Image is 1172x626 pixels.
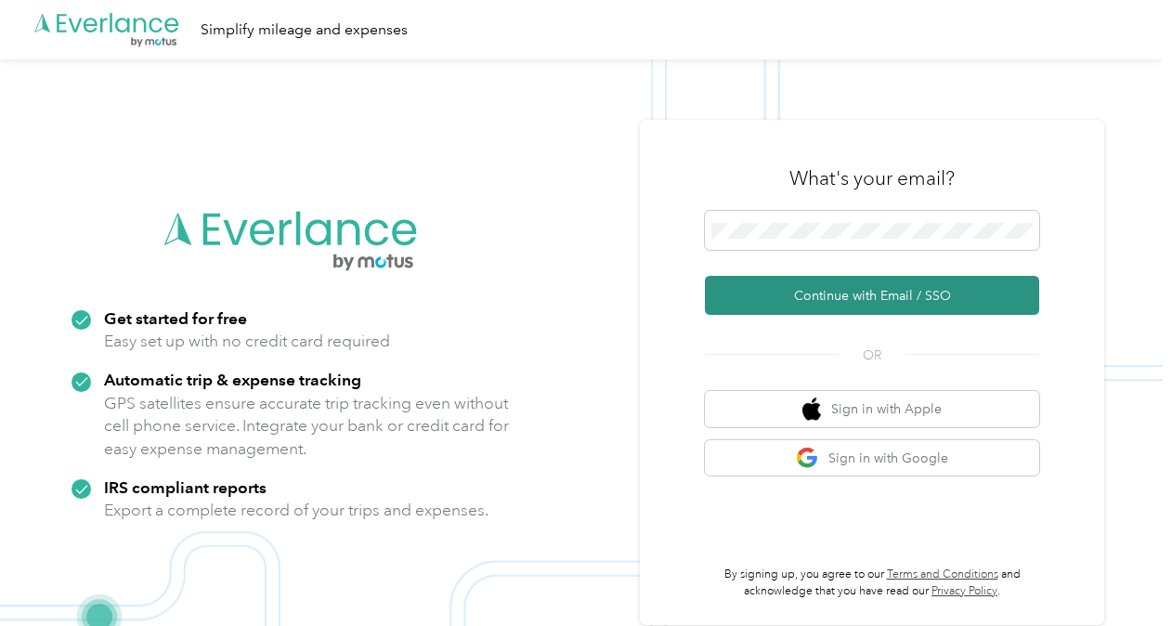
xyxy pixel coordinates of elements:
h3: What's your email? [789,165,955,191]
div: Simplify mileage and expenses [201,19,408,42]
a: Terms and Conditions [887,567,998,581]
img: apple logo [802,398,821,421]
img: google logo [796,447,819,470]
p: GPS satellites ensure accurate trip tracking even without cell phone service. Integrate your bank... [104,392,510,461]
span: OR [840,346,905,365]
p: Export a complete record of your trips and expenses. [104,499,488,522]
a: Privacy Policy [931,584,997,598]
button: Continue with Email / SSO [705,276,1039,315]
strong: Get started for free [104,308,247,328]
strong: IRS compliant reports [104,477,267,497]
iframe: Everlance-gr Chat Button Frame [1068,522,1172,626]
p: By signing up, you agree to our and acknowledge that you have read our . [705,567,1039,599]
button: apple logoSign in with Apple [705,391,1039,427]
button: google logoSign in with Google [705,440,1039,476]
strong: Automatic trip & expense tracking [104,370,361,389]
p: Easy set up with no credit card required [104,330,390,353]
